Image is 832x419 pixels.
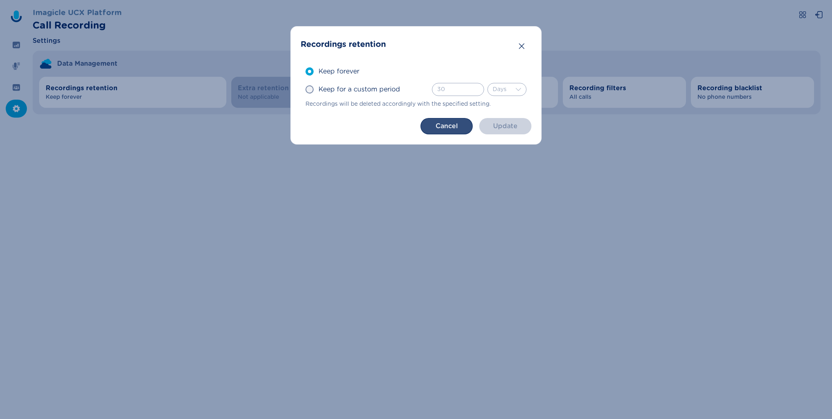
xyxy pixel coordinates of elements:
[319,67,359,76] span: Keep forever
[305,100,531,108] span: Recordings will be deleted accordingly with the specified setting.
[319,85,400,94] span: Keep for a custom period
[420,118,473,134] button: Cancel
[513,38,530,54] button: Close
[301,36,531,53] header: Recordings retention
[479,118,531,134] button: Update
